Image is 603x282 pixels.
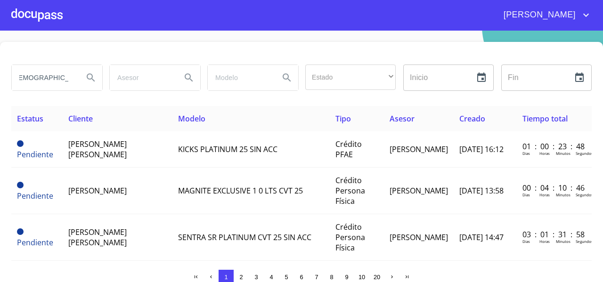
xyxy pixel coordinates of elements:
span: [PERSON_NAME] [390,232,448,242]
span: [PERSON_NAME] [PERSON_NAME] [68,227,127,248]
span: Cliente [68,113,93,124]
p: Horas [539,192,550,197]
p: Segundos [576,239,593,244]
span: Estatus [17,113,43,124]
button: Search [276,66,298,89]
p: Minutos [556,239,570,244]
button: account of current user [497,8,592,23]
span: Pendiente [17,140,24,147]
input: search [208,65,272,90]
span: Asesor [390,113,415,124]
p: 03 : 01 : 31 : 58 [522,229,586,240]
span: Modelo [178,113,205,124]
span: 2 [239,274,243,281]
span: [PERSON_NAME] [390,144,448,154]
p: Horas [539,239,550,244]
p: Minutos [556,151,570,156]
p: Dias [522,239,530,244]
p: Horas [539,151,550,156]
span: Pendiente [17,149,53,160]
span: [PERSON_NAME] [PERSON_NAME] [68,139,127,160]
input: search [12,65,76,90]
span: Pendiente [17,191,53,201]
p: Dias [522,192,530,197]
span: Crédito Persona Física [335,175,365,206]
span: 3 [254,274,258,281]
span: 5 [285,274,288,281]
p: Dias [522,151,530,156]
p: Segundos [576,151,593,156]
p: Minutos [556,192,570,197]
div: ​ [305,64,396,90]
p: 00 : 04 : 10 : 46 [522,183,586,193]
span: Pendiente [17,237,53,248]
span: 7 [315,274,318,281]
span: 4 [269,274,273,281]
span: Crédito PFAE [335,139,362,160]
button: Search [178,66,200,89]
span: Crédito Persona Física [335,222,365,253]
span: [PERSON_NAME] [68,185,127,196]
p: Segundos [576,192,593,197]
span: [PERSON_NAME] [497,8,580,23]
span: KICKS PLATINUM 25 SIN ACC [178,144,277,154]
span: 6 [300,274,303,281]
span: 8 [330,274,333,281]
span: Pendiente [17,182,24,188]
span: 10 [359,274,365,281]
span: [DATE] 14:47 [459,232,504,242]
span: MAGNITE EXCLUSIVE 1 0 LTS CVT 25 [178,185,303,196]
span: Tiempo total [522,113,568,124]
input: search [110,65,174,90]
span: SENTRA SR PLATINUM CVT 25 SIN ACC [178,232,311,242]
span: 9 [345,274,348,281]
span: [DATE] 16:12 [459,144,504,154]
p: 01 : 00 : 23 : 48 [522,141,586,152]
span: Tipo [335,113,351,124]
span: [DATE] 13:58 [459,185,504,196]
span: Creado [459,113,485,124]
span: Pendiente [17,228,24,235]
span: 20 [374,274,380,281]
span: [PERSON_NAME] [390,185,448,196]
span: 1 [224,274,228,281]
button: Search [80,66,102,89]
